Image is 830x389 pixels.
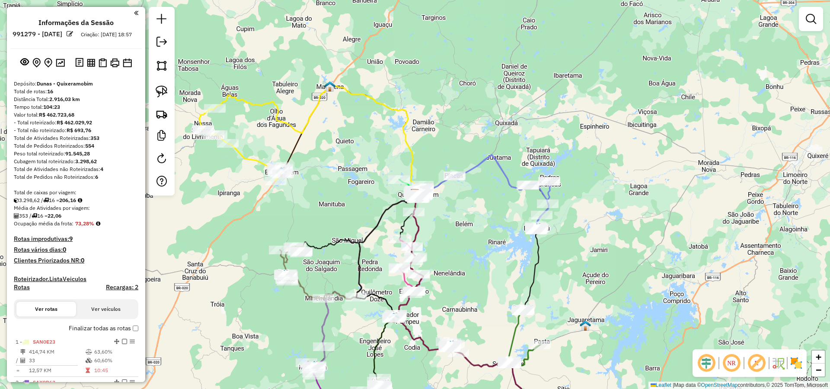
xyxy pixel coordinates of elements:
[77,31,135,38] div: Criação: [DATE] 18:57
[86,368,90,373] i: Tempo total em rota
[648,382,830,389] div: Map data © contributors,© 2025 TomTom, Microsoft
[114,339,119,344] em: Alterar sequência das rotas
[49,96,80,102] strong: 2.916,03 km
[75,158,97,164] strong: 3.298,62
[33,379,55,386] span: SAX9D63
[156,85,168,98] img: Selecionar atividades - laço
[267,165,289,174] div: Atividade não roteirizada - MERCADINHO SAO JOSE
[96,221,100,226] em: Média calculada utilizando a maior ocupação (%Peso ou %Cubagem) de cada rota da sessão. Rotas cro...
[673,382,674,388] span: |
[16,338,55,345] span: 1 -
[75,220,94,227] strong: 73,28%
[130,339,135,344] em: Opções
[42,56,54,70] button: Adicionar Atividades
[14,111,138,119] div: Valor total:
[54,57,67,68] button: Otimizar todas as rotas
[95,174,98,180] strong: 6
[789,356,803,370] img: Exibir/Ocultar setores
[802,10,820,28] a: Exibir filtros
[14,198,19,203] i: Cubagem total roteirizado
[153,33,170,53] a: Exportar sessão
[94,348,135,356] td: 63,60%
[721,353,742,373] span: Ocultar NR
[14,284,30,291] a: Rotas
[309,361,320,372] img: Mombaça
[14,212,138,220] div: 353 / 16 =
[816,364,821,375] span: −
[85,142,94,149] strong: 554
[134,8,138,18] a: Clique aqui para minimizar o painel
[409,189,421,200] img: Dunas - Quixeramobim
[651,382,671,388] a: Leaflet
[33,338,55,345] span: SAN0E23
[100,166,103,172] strong: 4
[122,339,127,344] em: Finalizar rota
[65,150,90,157] strong: 91.545,28
[701,382,738,388] a: OpenStreetMap
[388,312,399,323] img: Senador Pompeu
[324,81,335,92] img: Madalena
[57,119,92,126] strong: R$ 462.029,92
[14,142,138,150] div: Total de Pedidos Roteirizados:
[14,246,138,253] h4: Rotas vários dias:
[445,340,456,351] img: Milhã
[73,56,85,70] button: Logs desbloquear sessão
[16,356,20,365] td: /
[63,246,66,253] strong: 0
[153,127,170,146] a: Criar modelo
[97,57,109,69] button: Visualizar Romaneio
[13,30,62,38] h6: 991279 - [DATE]
[14,196,138,204] div: 3.298,62 / 16 =
[14,204,138,212] div: Média de Atividades por viagem:
[20,358,26,363] i: Total de Atividades
[94,356,135,365] td: 60,60%
[16,366,20,375] td: =
[133,326,138,331] input: Finalizar todas as rotas
[122,380,127,385] em: Finalizar rota
[14,235,138,243] h4: Rotas improdutivas:
[69,235,73,243] strong: 9
[408,191,430,200] div: Atividade não roteirizada - BAR DO ZE MARIA
[412,189,433,198] div: Atividade não roteirizada - Mercadinho Aurilio
[153,10,170,30] a: Nova sessão e pesquisa
[29,366,85,375] td: 12,57 KM
[43,104,60,110] strong: 104:23
[14,165,138,173] div: Total de Atividades não Roteirizadas:
[85,57,97,68] button: Visualizar relatório de Roteirização
[16,379,55,386] span: 2 -
[86,358,92,363] i: % de utilização da cubagem
[121,57,134,69] button: Disponibilidade de veículos
[43,198,49,203] i: Total de rotas
[279,269,290,281] img: Pedra Branca
[114,380,119,385] em: Alterar sequência das rotas
[14,134,138,142] div: Total de Atividades Roteirizadas:
[156,60,168,72] img: Selecionar atividades - polígono
[14,189,138,196] div: Total de caixas por viagem:
[86,349,92,354] i: % de utilização do peso
[14,95,138,103] div: Distância Total:
[14,103,138,111] div: Tempo total:
[153,150,170,169] a: Reroteirizar Sessão
[109,57,121,69] button: Imprimir Rotas
[14,213,19,218] i: Total de Atividades
[14,119,138,127] div: - Total roteirizado:
[16,302,76,316] button: Ver rotas
[771,356,785,370] img: Fluxo de ruas
[67,127,91,133] strong: R$ 693,76
[14,173,138,181] div: Total de Pedidos não Roteirizados:
[14,88,138,95] div: Total de rotas:
[130,380,135,385] em: Opções
[29,356,85,365] td: 33
[696,353,717,373] span: Ocultar deslocamento
[14,257,138,264] h4: Clientes Priorizados NR:
[746,353,767,373] span: Exibir rótulo
[37,80,93,87] strong: Dunas - Quixeramobim
[81,256,84,264] strong: 0
[14,275,138,283] h4: Roteirizador.ListaVeiculos
[67,31,73,37] em: Alterar nome da sessão
[812,351,825,364] a: Zoom in
[580,320,591,331] img: Jaguaratema
[14,220,73,227] span: Ocupação média da frota:
[14,158,138,165] div: Cubagem total roteirizado:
